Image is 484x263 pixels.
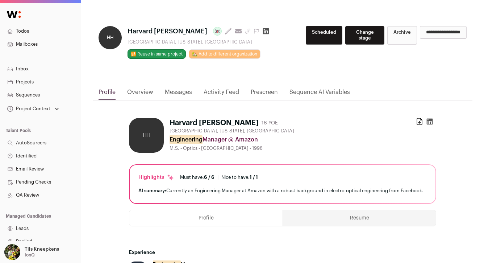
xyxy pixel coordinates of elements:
[204,88,239,100] a: Activity Feed
[138,188,166,193] span: AI summary:
[129,210,283,226] button: Profile
[251,88,278,100] a: Prescreen
[221,174,258,180] div: Nice to have:
[3,244,61,260] button: Open dropdown
[180,174,214,180] div: Must have:
[99,26,122,49] div: HH
[387,26,417,45] button: Archive
[250,175,258,180] span: 1 / 1
[204,175,214,180] span: 6 / 6
[262,119,278,127] div: 16 YOE
[128,26,207,36] span: Harvard [PERSON_NAME]
[99,88,116,100] a: Profile
[4,244,20,260] img: 6689865-medium_jpg
[170,145,436,151] div: M.S. - Optics - [GEOGRAPHIC_DATA] - 1998
[6,106,50,112] div: Project Context
[170,135,203,144] mark: Engineering
[129,250,436,255] h2: Experience
[170,118,259,128] h1: Harvard [PERSON_NAME]
[138,187,427,194] div: Currently an Engineering Manager at Amazon with a robust background in electro-optical engineerin...
[129,118,164,153] div: HH
[165,88,192,100] a: Messages
[283,210,436,226] button: Resume
[289,88,350,100] a: Sequence AI Variables
[6,104,61,114] button: Open dropdown
[138,174,174,181] div: Highlights
[25,252,35,258] p: IonQ
[128,49,186,59] button: 🔂 Reuse in same project
[306,26,342,45] button: Scheduled
[128,39,272,45] div: [GEOGRAPHIC_DATA], [US_STATE], [GEOGRAPHIC_DATA]
[189,49,260,59] a: 🏡 Add to different organization
[3,7,25,22] img: Wellfound
[25,246,59,252] p: Tils Kneepkens
[170,128,294,134] span: [GEOGRAPHIC_DATA], [US_STATE], [GEOGRAPHIC_DATA]
[345,26,384,45] button: Change stage
[127,88,153,100] a: Overview
[170,135,436,144] div: Manager @ Amazon
[180,174,258,180] ul: |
